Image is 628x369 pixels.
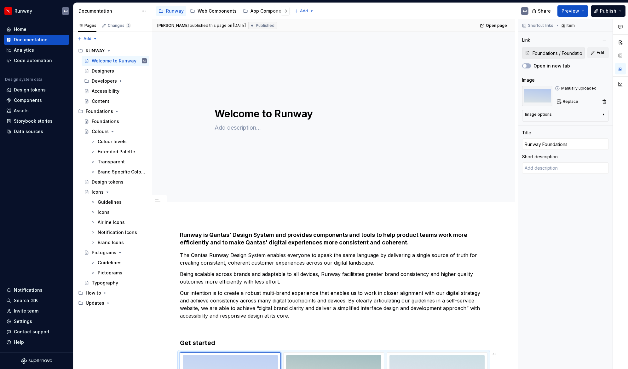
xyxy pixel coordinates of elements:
a: Colours [82,126,149,137]
div: Web Components [198,8,237,14]
div: Icons [92,189,104,195]
span: [PERSON_NAME] [157,23,189,28]
div: Image options [525,112,552,117]
a: Pictograms [88,268,149,278]
a: Invite team [4,306,69,316]
div: Guidelines [98,260,122,266]
span: Shortcut links [528,23,553,28]
div: Notifications [14,287,43,293]
a: Designers [82,66,149,76]
span: Replace [563,99,578,104]
div: Notification Icons [98,229,137,236]
div: Extended Palette [98,149,135,155]
div: Brand Specific Colours [98,169,146,175]
div: Page tree [76,46,149,308]
span: Edit [596,50,605,56]
div: Invite team [14,308,38,314]
div: published this page on [DATE] [190,23,246,28]
div: Developers [92,78,117,84]
a: Brand Icons [88,237,149,248]
button: Shortcut links [520,21,556,30]
div: AJ [63,9,68,14]
span: Open page [486,23,507,28]
button: Preview [557,5,588,17]
a: Guidelines [88,197,149,207]
button: Notifications [4,285,69,295]
span: Published [256,23,274,28]
a: Foundations [82,116,149,126]
div: Code automation [14,57,52,64]
button: Image options [525,112,606,120]
a: Transparent [88,157,149,167]
div: Data sources [14,128,43,135]
h4: Runway is Qantas' Design System and provides components and tools to help product teams work more... [180,231,487,246]
div: Runway [166,8,184,14]
a: Data sources [4,126,69,137]
div: Documentation [78,8,138,14]
a: Extended Palette [88,147,149,157]
a: App Components [240,6,291,16]
span: 2 [126,23,131,28]
a: Brand Specific Colours [88,167,149,177]
button: Publish [591,5,625,17]
div: Welcome to Runway [92,58,136,64]
div: Settings [14,318,32,325]
div: AJ [493,352,496,357]
a: Design tokens [4,85,69,95]
div: Accessibility [92,88,119,94]
div: Updates [76,298,149,308]
div: Airline Icons [98,219,125,225]
h3: Get started [180,338,487,347]
div: Contact support [14,329,49,335]
div: Content [92,98,109,104]
div: App Components [251,8,288,14]
img: 361572a7-26af-4326-8548-ad4e3cdc5727.png [522,86,552,106]
button: Add [292,7,316,15]
div: RUNWAY [76,46,149,56]
a: Assets [4,106,69,116]
label: Open in new tab [533,63,570,69]
div: Search ⌘K [14,297,38,304]
div: Foundations [86,108,113,114]
span: Add [300,9,308,14]
div: Updates [86,300,104,306]
a: Icons [82,187,149,197]
div: Foundations [92,118,119,125]
div: Assets [14,108,29,114]
div: Changes [108,23,131,28]
button: Add [76,34,99,43]
div: Guidelines [98,199,122,205]
div: Design tokens [14,87,46,93]
button: Contact support [4,327,69,337]
div: Design system data [5,77,42,82]
div: Documentation [14,37,48,43]
a: Components [4,95,69,105]
div: Image [522,77,535,83]
textarea: Welcome to Runway [213,106,452,121]
div: Storybook stories [14,118,53,124]
div: Title [522,130,531,136]
input: Add title [522,138,609,150]
a: Open page [478,21,510,30]
button: Replace [555,97,581,106]
button: RunwayAJ [1,4,72,18]
a: Content [82,96,149,106]
a: Colour levels [88,137,149,147]
div: Brand Icons [98,239,124,246]
span: Add [84,36,91,41]
a: Web Components [187,6,239,16]
div: Pictograms [98,270,122,276]
a: Airline Icons [88,217,149,227]
div: Short description [522,154,558,160]
div: Pages [78,23,96,28]
span: Preview [562,8,579,14]
div: Pictograms [92,249,116,256]
div: Link [522,37,530,43]
div: Analytics [14,47,34,53]
div: RUNWAY [86,48,105,54]
a: Code automation [4,56,69,66]
a: Analytics [4,45,69,55]
svg: Supernova Logo [21,358,52,364]
a: Accessibility [82,86,149,96]
a: Documentation [4,35,69,45]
